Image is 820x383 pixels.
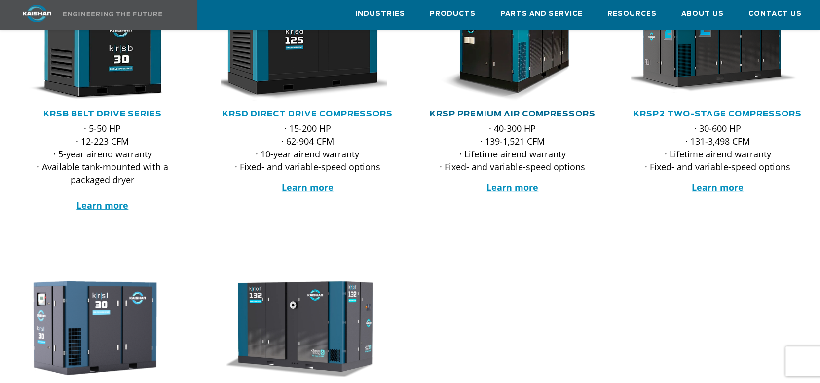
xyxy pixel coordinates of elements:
[63,12,162,16] img: Engineering the future
[355,8,405,20] span: Industries
[355,0,405,27] a: Industries
[631,122,805,173] p: · 30-600 HP · 131-3,498 CFM · Lifetime airend warranty · Fixed- and variable-speed options
[692,181,744,193] a: Learn more
[430,110,596,118] a: KRSP Premium Air Compressors
[607,8,657,20] span: Resources
[500,0,583,27] a: Parts and Service
[486,181,538,193] a: Learn more
[16,122,189,212] p: · 5-50 HP · 12-223 CFM · 5-year airend warranty · Available tank-mounted with a packaged dryer
[748,0,802,27] a: Contact Us
[214,278,387,378] img: krof132
[748,8,802,20] span: Contact Us
[681,0,724,27] a: About Us
[8,278,182,378] img: krsl30
[500,8,583,20] span: Parts and Service
[426,122,599,173] p: · 40-300 HP · 139-1,521 CFM · Lifetime airend warranty · Fixed- and variable-speed options
[221,122,395,173] p: · 15-200 HP · 62-904 CFM · 10-year airend warranty · Fixed- and variable-speed options
[221,278,395,378] div: krof132
[607,0,657,27] a: Resources
[43,110,162,118] a: KRSB Belt Drive Series
[430,8,476,20] span: Products
[282,181,334,193] a: Learn more
[76,199,128,211] a: Learn more
[16,278,189,378] div: krsl30
[430,0,476,27] a: Products
[681,8,724,20] span: About Us
[223,110,393,118] a: KRSD Direct Drive Compressors
[634,110,802,118] a: KRSP2 Two-Stage Compressors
